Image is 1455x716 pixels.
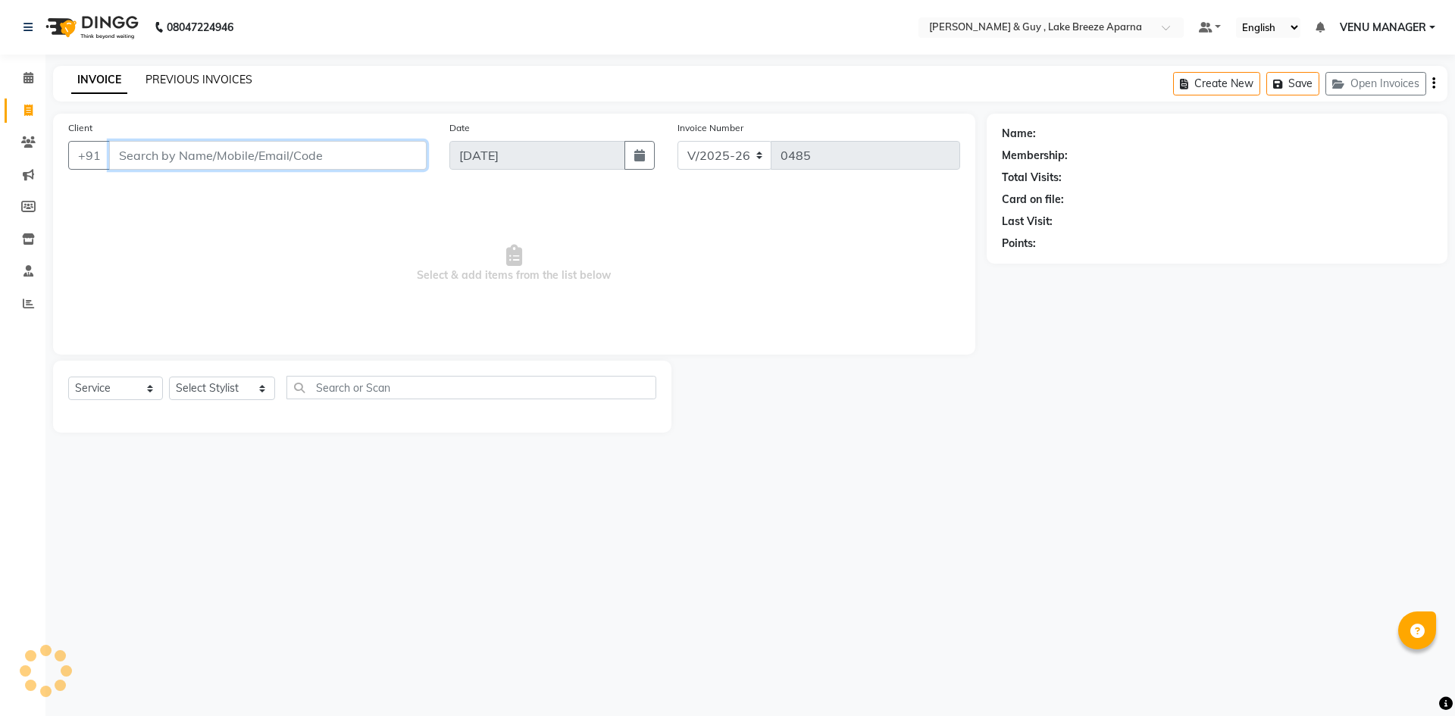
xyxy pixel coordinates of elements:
[1002,148,1068,164] div: Membership:
[68,121,92,135] label: Client
[145,73,252,86] a: PREVIOUS INVOICES
[286,376,656,399] input: Search or Scan
[1002,214,1053,230] div: Last Visit:
[1002,236,1036,252] div: Points:
[1266,72,1319,95] button: Save
[449,121,470,135] label: Date
[71,67,127,94] a: INVOICE
[1325,72,1426,95] button: Open Invoices
[68,141,111,170] button: +91
[1002,126,1036,142] div: Name:
[1340,20,1426,36] span: VENU MANAGER
[167,6,233,48] b: 08047224946
[1002,170,1062,186] div: Total Visits:
[677,121,743,135] label: Invoice Number
[109,141,427,170] input: Search by Name/Mobile/Email/Code
[68,188,960,339] span: Select & add items from the list below
[1002,192,1064,208] div: Card on file:
[1173,72,1260,95] button: Create New
[39,6,142,48] img: logo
